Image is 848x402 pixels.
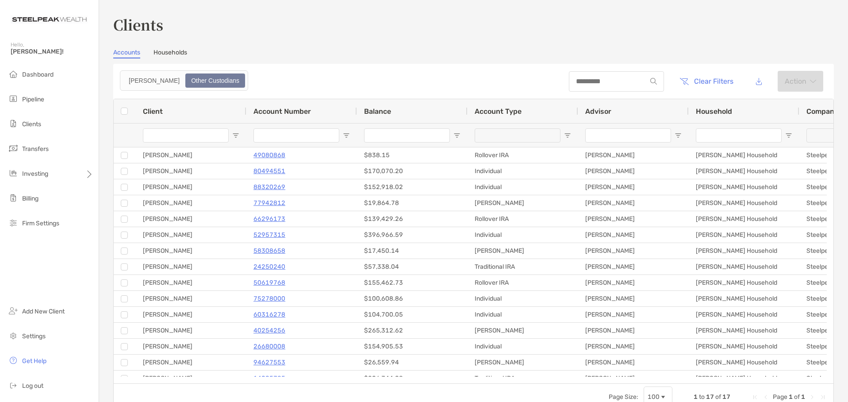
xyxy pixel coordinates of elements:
div: [PERSON_NAME] Household [689,243,799,259]
input: Household Filter Input [696,128,782,143]
span: Dashboard [22,71,54,78]
span: Settings [22,332,46,340]
div: [PERSON_NAME] [136,163,246,179]
p: 88320269 [253,182,285,193]
span: Account Type [475,107,522,116]
span: Investing [22,170,48,178]
span: 1 [694,393,698,401]
div: [PERSON_NAME] [136,307,246,322]
div: $19,864.78 [357,195,468,211]
div: Individual [468,291,578,306]
img: settings icon [8,330,19,341]
div: [PERSON_NAME] [136,179,246,195]
div: [PERSON_NAME] [136,147,246,163]
button: Open Filter Menu [343,132,350,139]
span: 1 [801,393,805,401]
a: 49080868 [253,150,285,161]
span: Advisor [585,107,611,116]
div: [PERSON_NAME] [136,275,246,290]
span: Add New Client [22,308,65,315]
span: Log out [22,382,43,390]
span: to [699,393,705,401]
div: [PERSON_NAME] [578,179,689,195]
div: [PERSON_NAME] [468,323,578,338]
a: 50619768 [253,277,285,288]
div: [PERSON_NAME] [136,291,246,306]
a: 40254256 [253,325,285,336]
div: Rollover IRA [468,211,578,227]
div: Other Custodians [186,74,244,87]
div: $154,905.53 [357,339,468,354]
div: Rollover IRA [468,275,578,290]
a: Households [153,49,187,58]
a: 14095785 [253,373,285,384]
button: Actionarrow [778,71,823,92]
div: [PERSON_NAME] Household [689,307,799,322]
span: [PERSON_NAME]! [11,48,93,55]
img: add_new_client icon [8,305,19,316]
p: 58308658 [253,245,285,256]
div: [PERSON_NAME] [136,323,246,338]
p: 66296173 [253,213,285,224]
span: Balance [364,107,391,116]
img: transfers icon [8,143,19,154]
input: Balance Filter Input [364,128,450,143]
h3: Clients [113,14,834,35]
span: Household [696,107,732,116]
span: Get Help [22,357,46,365]
a: 60316278 [253,309,285,320]
span: Pipeline [22,96,44,103]
span: of [794,393,800,401]
div: Individual [468,339,578,354]
div: Traditional IRA [468,371,578,386]
div: $139,429.26 [357,211,468,227]
button: Open Filter Menu [564,132,571,139]
div: [PERSON_NAME] [136,243,246,259]
div: [PERSON_NAME] Household [689,339,799,354]
span: Client [143,107,163,116]
img: investing icon [8,168,19,178]
div: Individual [468,179,578,195]
span: 17 [706,393,714,401]
div: [PERSON_NAME] [578,243,689,259]
img: get-help icon [8,355,19,366]
div: [PERSON_NAME] [136,371,246,386]
div: Rollover IRA [468,147,578,163]
div: $265,312.62 [357,323,468,338]
div: [PERSON_NAME] [578,259,689,274]
img: input icon [650,78,657,85]
div: [PERSON_NAME] [136,211,246,227]
input: Advisor Filter Input [585,128,671,143]
img: Zoe Logo [11,4,88,35]
div: [PERSON_NAME] [578,195,689,211]
div: [PERSON_NAME] Household [689,195,799,211]
a: 94627553 [253,357,285,368]
div: Traditional IRA [468,259,578,274]
a: 75278000 [253,293,285,304]
div: Individual [468,163,578,179]
p: 80494551 [253,166,285,177]
span: Clients [22,120,41,128]
div: $104,700.05 [357,307,468,322]
img: logout icon [8,380,19,390]
button: Open Filter Menu [675,132,682,139]
span: Account Number [253,107,311,116]
div: [PERSON_NAME] [468,195,578,211]
div: $100,608.86 [357,291,468,306]
img: dashboard icon [8,69,19,79]
span: Company [806,107,838,116]
input: Account Number Filter Input [253,128,339,143]
div: $155,462.73 [357,275,468,290]
div: [PERSON_NAME] [136,195,246,211]
img: clients icon [8,118,19,129]
div: $170,070.20 [357,163,468,179]
div: $396,966.59 [357,227,468,243]
div: [PERSON_NAME] [136,227,246,243]
a: 24250240 [253,261,285,272]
